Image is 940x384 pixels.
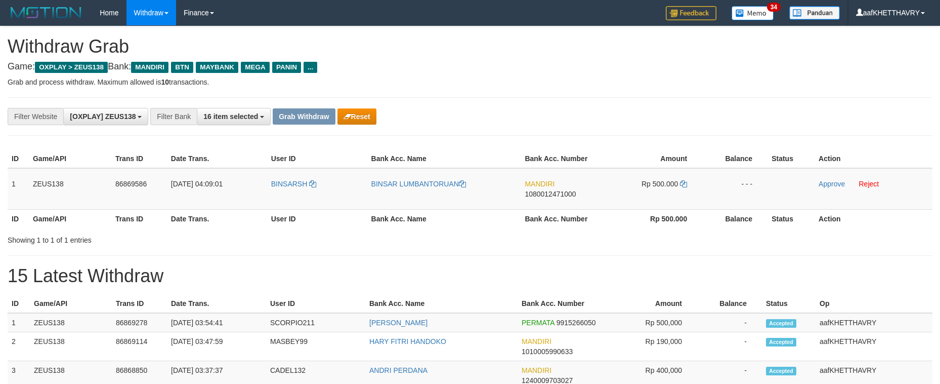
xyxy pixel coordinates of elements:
[304,62,317,73] span: ...
[604,209,702,228] th: Rp 500.000
[702,149,767,168] th: Balance
[35,62,108,73] span: OXPLAY > ZEUS138
[766,319,796,328] span: Accepted
[196,62,238,73] span: MAYBANK
[766,338,796,347] span: Accepted
[369,319,428,327] a: [PERSON_NAME]
[525,180,554,188] span: MANDIRI
[266,294,365,313] th: User ID
[111,149,167,168] th: Trans ID
[111,209,167,228] th: Trans ID
[371,180,466,188] a: BINSAR LUMBANTORUAN
[337,108,376,125] button: Reset
[8,231,384,245] div: Showing 1 to 1 of 1 entries
[600,294,697,313] th: Amount
[161,78,169,86] strong: 10
[8,332,30,361] td: 2
[267,149,367,168] th: User ID
[30,313,112,332] td: ZEUS138
[816,294,932,313] th: Op
[819,180,845,188] a: Approve
[600,332,697,361] td: Rp 190,000
[8,313,30,332] td: 1
[767,149,815,168] th: Status
[521,149,604,168] th: Bank Acc. Number
[815,149,932,168] th: Action
[167,332,266,361] td: [DATE] 03:47:59
[241,62,270,73] span: MEGA
[29,149,111,168] th: Game/API
[271,180,308,188] span: BINSARSH
[150,108,197,125] div: Filter Bank
[266,332,365,361] td: MASBEY99
[8,77,932,87] p: Grab and process withdraw. Maximum allowed is transactions.
[702,168,767,210] td: - - -
[29,168,111,210] td: ZEUS138
[273,108,335,125] button: Grab Withdraw
[604,149,702,168] th: Amount
[816,313,932,332] td: aafKHETTHAVRY
[522,348,573,356] span: Copy 1010005990633 to clipboard
[767,3,781,12] span: 34
[8,5,84,20] img: MOTION_logo.png
[272,62,301,73] span: PANIN
[131,62,168,73] span: MANDIRI
[266,313,365,332] td: SCORPIO211
[197,108,271,125] button: 16 item selected
[702,209,767,228] th: Balance
[369,366,428,374] a: ANDRI PERDANA
[167,149,267,168] th: Date Trans.
[112,294,167,313] th: Trans ID
[522,319,554,327] span: PERMATA
[112,313,167,332] td: 86869278
[367,149,521,168] th: Bank Acc. Name
[642,180,678,188] span: Rp 500.000
[8,108,63,125] div: Filter Website
[112,332,167,361] td: 86869114
[697,313,762,332] td: -
[8,168,29,210] td: 1
[766,367,796,375] span: Accepted
[600,313,697,332] td: Rp 500,000
[762,294,816,313] th: Status
[167,209,267,228] th: Date Trans.
[271,180,316,188] a: BINSARSH
[365,294,518,313] th: Bank Acc. Name
[30,294,112,313] th: Game/API
[267,209,367,228] th: User ID
[367,209,521,228] th: Bank Acc. Name
[522,366,551,374] span: MANDIRI
[8,62,932,72] h4: Game: Bank:
[666,6,716,20] img: Feedback.jpg
[697,332,762,361] td: -
[70,112,136,121] span: [OXPLAY] ZEUS138
[30,332,112,361] td: ZEUS138
[171,180,223,188] span: [DATE] 04:09:01
[203,112,258,121] span: 16 item selected
[789,6,840,20] img: panduan.png
[518,294,600,313] th: Bank Acc. Number
[8,209,29,228] th: ID
[521,209,604,228] th: Bank Acc. Number
[8,36,932,57] h1: Withdraw Grab
[697,294,762,313] th: Balance
[767,209,815,228] th: Status
[815,209,932,228] th: Action
[29,209,111,228] th: Game/API
[525,190,576,198] span: Copy 1080012471000 to clipboard
[522,337,551,345] span: MANDIRI
[859,180,879,188] a: Reject
[557,319,596,327] span: Copy 9915266050 to clipboard
[167,313,266,332] td: [DATE] 03:54:41
[63,108,148,125] button: [OXPLAY] ZEUS138
[369,337,446,345] a: HARY FITRI HANDOKO
[8,149,29,168] th: ID
[8,294,30,313] th: ID
[680,180,687,188] a: Copy 500000 to clipboard
[171,62,193,73] span: BTN
[732,6,774,20] img: Button%20Memo.svg
[167,294,266,313] th: Date Trans.
[816,332,932,361] td: aafKHETTHAVRY
[115,180,147,188] span: 86869586
[8,266,932,286] h1: 15 Latest Withdraw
